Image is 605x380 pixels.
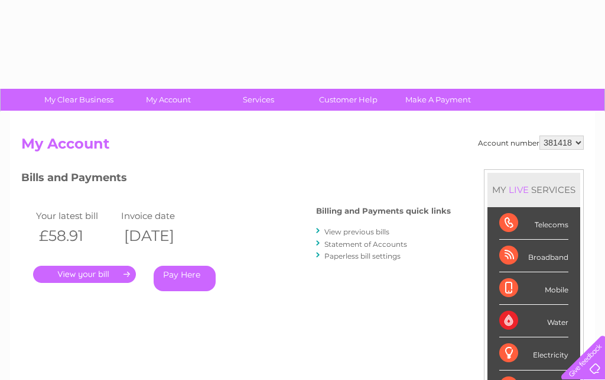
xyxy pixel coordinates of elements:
[389,89,487,111] a: Make A Payment
[324,227,389,236] a: View previous bills
[33,224,118,248] th: £58.91
[21,169,451,190] h3: Bills and Payments
[487,173,580,207] div: MY SERVICES
[499,207,568,240] div: Telecoms
[478,136,584,150] div: Account number
[300,89,397,111] a: Customer Help
[499,305,568,337] div: Water
[324,252,401,260] a: Paperless bill settings
[21,136,584,158] h2: My Account
[324,240,407,249] a: Statement of Accounts
[210,89,307,111] a: Services
[499,337,568,370] div: Electricity
[154,266,216,291] a: Pay Here
[499,240,568,272] div: Broadband
[316,207,451,215] h4: Billing and Payments quick links
[118,208,203,224] td: Invoice date
[30,89,128,111] a: My Clear Business
[499,272,568,305] div: Mobile
[118,224,203,248] th: [DATE]
[506,184,531,195] div: LIVE
[33,208,118,224] td: Your latest bill
[120,89,217,111] a: My Account
[33,266,136,283] a: .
